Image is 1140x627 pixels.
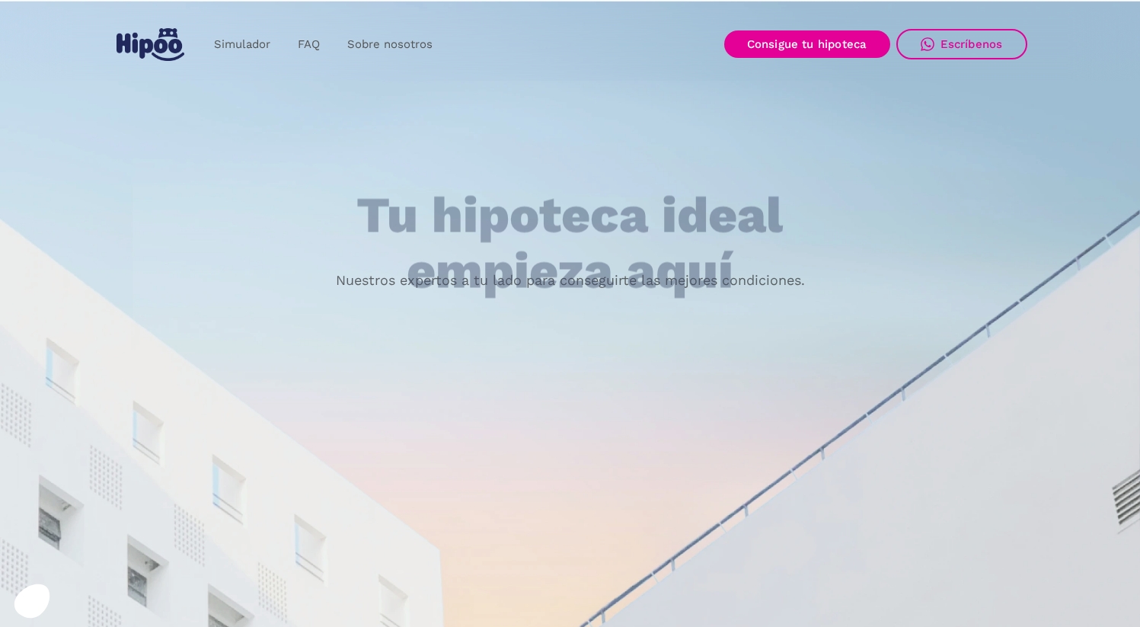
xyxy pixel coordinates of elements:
div: Escríbenos [940,37,1003,51]
a: FAQ [284,30,334,59]
h1: Tu hipoteca ideal empieza aquí [281,188,858,299]
a: home [113,22,188,67]
a: Escríbenos [896,29,1027,59]
a: Sobre nosotros [334,30,446,59]
a: Simulador [200,30,284,59]
a: Consigue tu hipoteca [724,30,890,58]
